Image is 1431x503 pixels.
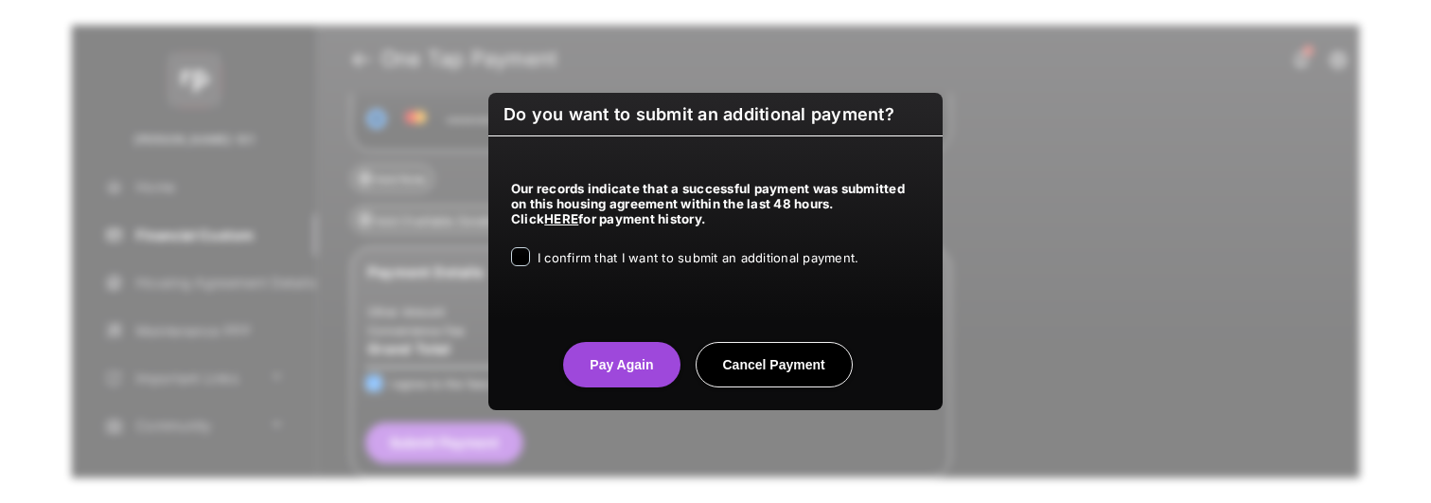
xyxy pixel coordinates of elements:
[538,250,858,265] span: I confirm that I want to submit an additional payment.
[563,342,680,387] button: Pay Again
[696,342,853,387] button: Cancel Payment
[488,93,943,136] h6: Do you want to submit an additional payment?
[544,211,578,226] a: HERE
[511,181,920,226] h5: Our records indicate that a successful payment was submitted on this housing agreement within the...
